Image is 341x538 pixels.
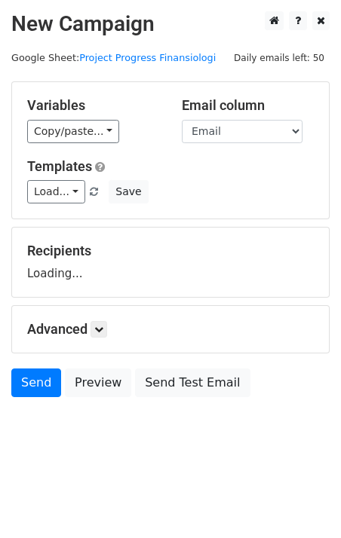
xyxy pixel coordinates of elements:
a: Preview [65,368,131,397]
h5: Variables [27,97,159,114]
a: Copy/paste... [27,120,119,143]
a: Load... [27,180,85,203]
a: Send Test Email [135,368,250,397]
a: Send [11,368,61,397]
a: Project Progress Finansiologi [79,52,216,63]
h5: Recipients [27,243,314,259]
a: Daily emails left: 50 [229,52,330,63]
a: Templates [27,158,92,174]
button: Save [109,180,148,203]
span: Daily emails left: 50 [229,50,330,66]
h5: Email column [182,97,314,114]
small: Google Sheet: [11,52,216,63]
div: Loading... [27,243,314,282]
h5: Advanced [27,321,314,338]
h2: New Campaign [11,11,330,37]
